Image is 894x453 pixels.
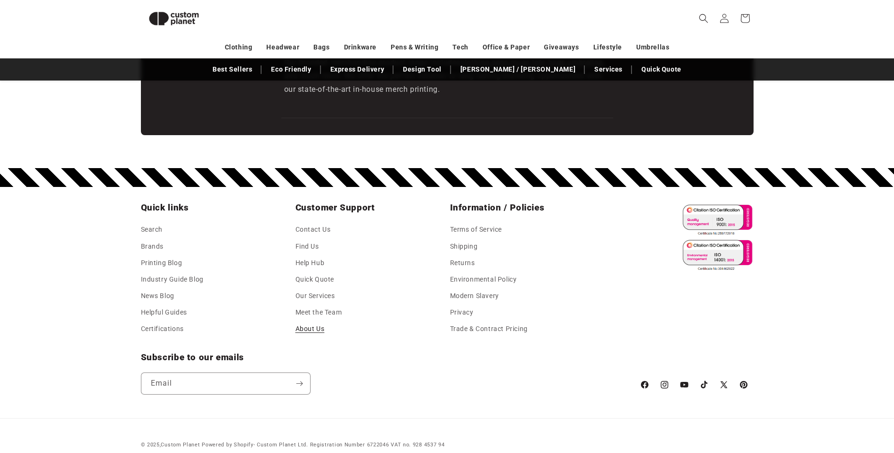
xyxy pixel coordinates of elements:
a: Help Hub [295,255,325,271]
img: ISO 9001 Certified [679,202,754,237]
a: Search [141,224,163,238]
a: Tech [452,39,468,56]
h2: Quick links [141,202,290,213]
iframe: Customer reviews powered by Trustpilot [281,104,613,118]
a: About Us [295,321,325,337]
a: Design Tool [398,61,446,78]
a: Trade & Contract Pricing [450,321,528,337]
iframe: Chat Widget [737,351,894,453]
a: Environmental Policy [450,271,517,288]
a: Certifications [141,321,184,337]
a: Meet the Team [295,304,342,321]
button: Subscribe [289,372,310,395]
h2: Customer Support [295,202,444,213]
a: News Blog [141,288,174,304]
a: Privacy [450,304,474,321]
a: Best Sellers [208,61,257,78]
a: Custom Planet [161,442,200,448]
a: Express Delivery [326,61,389,78]
a: Umbrellas [636,39,669,56]
a: Giveaways [544,39,579,56]
a: Brands [141,238,164,255]
a: Services [590,61,627,78]
a: Our Services [295,288,335,304]
summary: Search [693,8,714,29]
small: - Custom Planet Ltd. Registration Number 6722046 VAT no. 928 4537 94 [202,442,444,448]
a: Helpful Guides [141,304,187,321]
a: Headwear [266,39,299,56]
h2: Subscribe to our emails [141,352,630,363]
div: Chat-Widget [737,351,894,453]
a: Contact Us [295,224,331,238]
a: Find Us [295,238,319,255]
a: Drinkware [344,39,377,56]
a: Printing Blog [141,255,182,271]
a: Clothing [225,39,253,56]
small: © 2025, [141,442,200,448]
a: Powered by Shopify [202,442,254,448]
a: Shipping [450,238,478,255]
a: Terms of Service [450,224,502,238]
h2: Information / Policies [450,202,599,213]
img: ISO 14001 Certified [679,237,754,273]
a: Returns [450,255,475,271]
img: Custom Planet [141,4,207,33]
a: Eco Friendly [266,61,316,78]
a: Quick Quote [637,61,686,78]
a: Bags [313,39,329,56]
a: Quick Quote [295,271,335,288]
a: Modern Slavery [450,288,499,304]
a: Pens & Writing [391,39,438,56]
a: Industry Guide Blog [141,271,204,288]
a: Office & Paper [483,39,530,56]
a: [PERSON_NAME] / [PERSON_NAME] [456,61,580,78]
a: Lifestyle [593,39,622,56]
